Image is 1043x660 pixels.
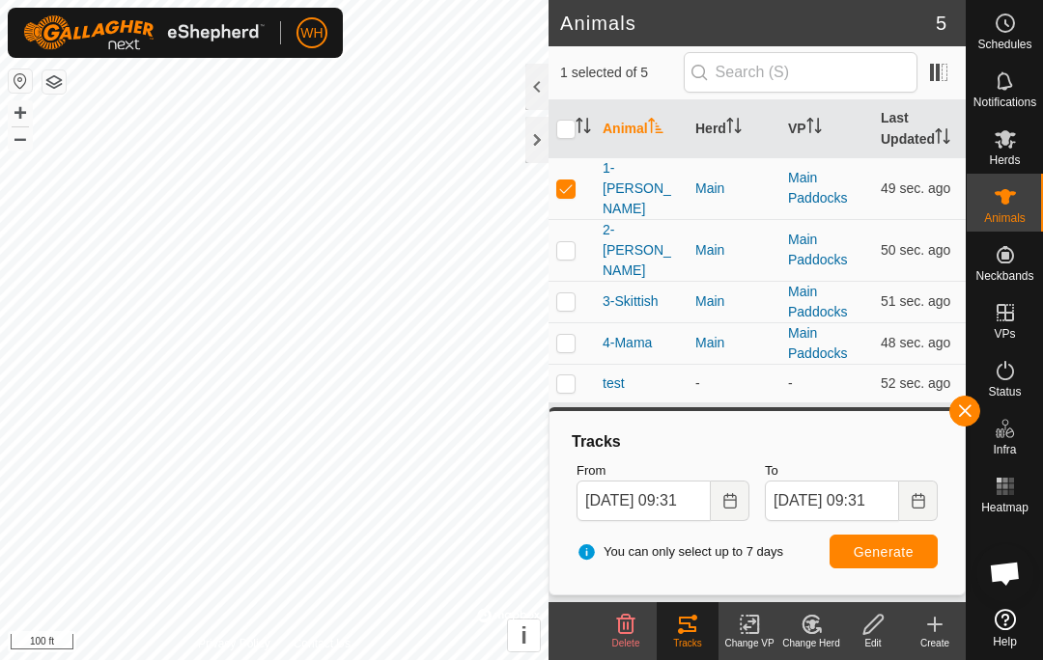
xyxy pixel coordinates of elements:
[788,375,793,391] app-display-virtual-paddock-transition: -
[603,291,659,312] span: 3-Skittish
[688,100,780,158] th: Herd
[989,154,1020,166] span: Herds
[899,481,938,521] button: Choose Date
[9,126,32,150] button: –
[881,180,950,196] span: Aug 31, 2025 at 9:31 AM
[577,542,783,562] span: You can only select up to 7 days
[988,386,1021,398] span: Status
[23,15,265,50] img: Gallagher Logo
[788,170,847,206] a: Main Paddocks
[830,535,938,568] button: Generate
[648,121,663,136] p-sorticon: Activate to sort
[560,12,936,35] h2: Animals
[695,240,773,261] div: Main
[695,333,773,353] div: Main
[9,101,32,124] button: +
[684,52,917,93] input: Search (S)
[881,242,950,258] span: Aug 31, 2025 at 9:31 AM
[603,333,652,353] span: 4-Mama
[973,96,1036,108] span: Notifications
[854,544,914,560] span: Generate
[984,212,1026,224] span: Animals
[842,636,904,650] div: Edit
[881,293,950,309] span: Aug 31, 2025 at 9:31 AM
[967,601,1043,655] a: Help
[695,373,773,394] div: -
[881,375,950,391] span: Aug 31, 2025 at 9:31 AM
[9,69,32,93] button: Reset Map
[788,232,847,267] a: Main Paddocks
[788,284,847,319] a: Main Paddocks
[695,291,773,312] div: Main
[993,444,1016,455] span: Infra
[577,461,749,481] label: From
[595,100,688,158] th: Animal
[975,270,1033,282] span: Neckbands
[612,638,640,648] span: Delete
[806,121,822,136] p-sorticon: Activate to sort
[508,619,540,651] button: i
[881,335,950,350] span: Aug 31, 2025 at 9:31 AM
[935,131,950,147] p-sorticon: Activate to sort
[198,635,270,652] a: Privacy Policy
[977,39,1031,50] span: Schedules
[657,636,719,650] div: Tracks
[936,9,946,38] span: 5
[521,622,527,648] span: i
[695,179,773,199] div: Main
[42,70,66,94] button: Map Layers
[993,636,1017,647] span: Help
[976,544,1034,602] a: Open chat
[603,220,680,281] span: 2-[PERSON_NAME]
[569,430,945,454] div: Tracks
[719,636,780,650] div: Change VP
[904,636,966,650] div: Create
[981,502,1029,513] span: Heatmap
[994,328,1015,340] span: VPs
[711,481,749,521] button: Choose Date
[294,635,351,652] a: Contact Us
[788,325,847,361] a: Main Paddocks
[780,636,842,650] div: Change Herd
[780,100,873,158] th: VP
[560,63,684,83] span: 1 selected of 5
[603,373,625,394] span: test
[873,100,966,158] th: Last Updated
[765,461,938,481] label: To
[576,121,591,136] p-sorticon: Activate to sort
[300,23,323,43] span: WH
[603,158,680,219] span: 1-[PERSON_NAME]
[726,121,742,136] p-sorticon: Activate to sort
